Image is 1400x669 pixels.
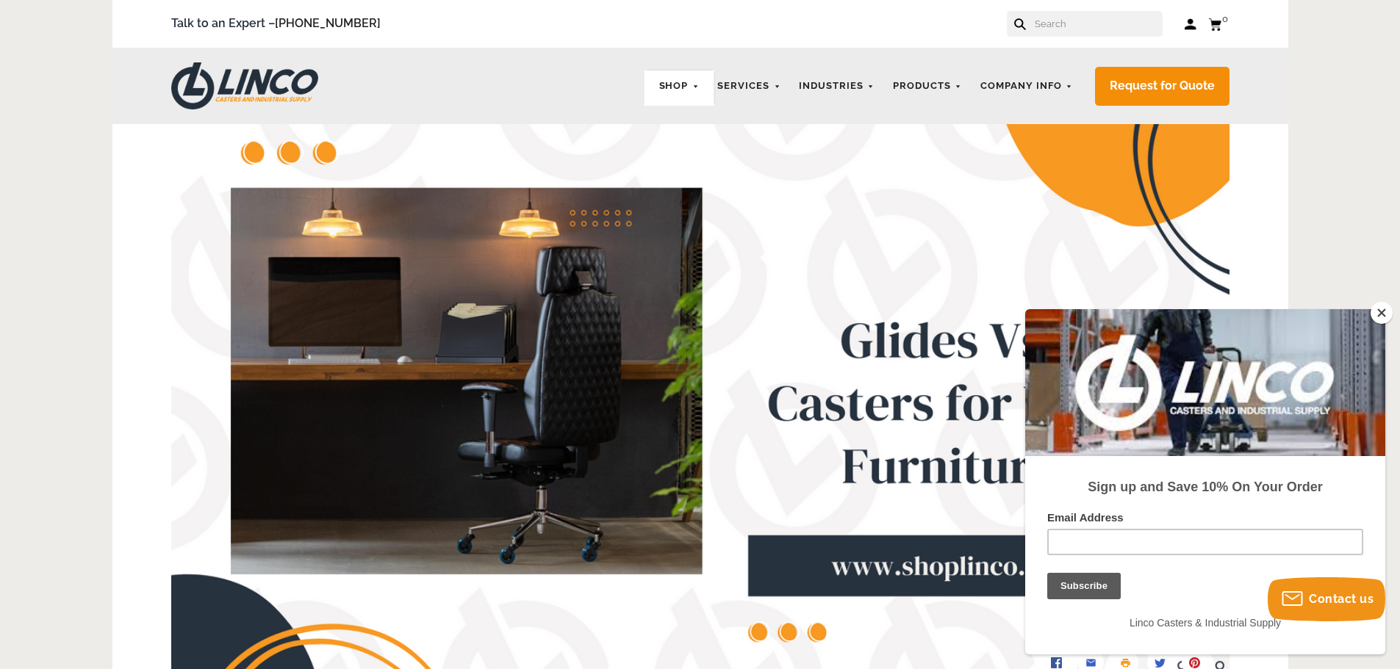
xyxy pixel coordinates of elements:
a: 0 [1208,15,1230,33]
a: Services [710,72,788,101]
input: Search [1033,11,1163,37]
a: [PHONE_NUMBER] [275,16,381,30]
a: Shop [652,72,707,101]
a: Log in [1185,17,1197,32]
a: Request for Quote [1095,67,1230,106]
img: LINCO CASTERS & INDUSTRIAL SUPPLY [171,62,318,109]
a: Company Info [973,72,1080,101]
span: Linco Casters & Industrial Supply [104,308,256,319]
button: Subscribe [16,22,90,48]
span: 0 [1222,13,1228,24]
button: Close [1371,302,1393,324]
span: Contact us [1309,592,1374,606]
strong: Sign up and Save 10% On Your Order [62,170,297,185]
a: Industries [791,72,882,101]
a: Products [886,72,969,101]
span: Talk to an Expert – [171,14,381,34]
button: Contact us [1268,577,1385,621]
input: Subscribe [22,264,96,290]
label: Email Address [22,202,338,220]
